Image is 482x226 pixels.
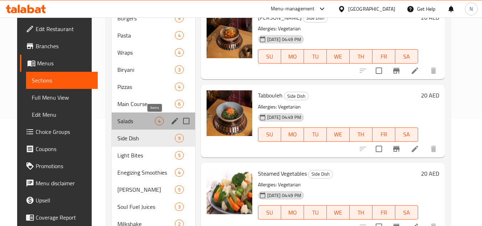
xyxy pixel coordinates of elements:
span: 4 [175,15,183,22]
div: Light Bites5 [112,147,195,164]
button: SA [395,49,418,64]
span: Biryani [117,65,174,74]
span: Wraps [117,48,174,57]
span: Coupons [36,145,92,153]
span: 5 [175,152,183,159]
button: TH [350,49,372,64]
button: SU [258,205,281,220]
div: Side Dish [284,92,309,100]
span: Choice Groups [36,127,92,136]
h6: 20 AED [421,12,439,22]
span: WE [330,129,347,140]
div: Burgers [117,14,174,22]
button: WE [327,205,350,220]
span: [DATE] 04:49 PM [264,36,304,43]
a: Edit Menu [26,106,98,123]
span: 5 [175,186,183,193]
span: Side Dish [117,134,174,142]
span: Tabbouleh [258,90,283,101]
span: Coverage Report [36,213,92,222]
span: Branches [36,42,92,50]
button: MO [281,205,304,220]
div: items [175,82,184,91]
a: Edit menu item [411,145,419,153]
span: SU [261,207,278,218]
span: MO [284,51,301,62]
span: 4 [175,169,183,176]
span: WE [330,207,347,218]
span: SA [398,129,415,140]
button: FR [372,49,395,64]
span: [PERSON_NAME] [117,185,174,194]
span: FR [375,129,392,140]
button: MO [281,49,304,64]
span: Select to update [371,141,386,156]
button: delete [425,140,442,157]
span: SU [261,51,278,62]
div: items [175,100,184,108]
button: MO [281,127,304,142]
span: 4 [155,118,163,125]
span: Enegizing Smoothies [117,168,174,177]
div: Enegizing Smoothies4 [112,164,195,181]
p: Allergies: Vegetarian [258,180,418,189]
span: Menus [37,59,92,67]
button: TU [304,49,327,64]
span: Steamed Vegetables [258,168,307,179]
div: Salads4edit [112,112,195,130]
span: Select to update [371,63,386,78]
a: Coupons [20,140,98,157]
h6: 20 AED [421,169,439,179]
button: TH [350,127,372,142]
div: items [175,185,184,194]
div: items [175,31,184,40]
span: Salads [117,117,154,125]
a: Coverage Report [20,209,98,226]
div: items [175,134,184,142]
span: 3 [175,66,183,73]
span: Pizzas [117,82,174,91]
h6: 20 AED [421,90,439,100]
a: Full Menu View [26,89,98,106]
button: SU [258,127,281,142]
span: TU [307,51,324,62]
span: 9 [175,135,183,142]
div: Soul Fuel Juices3 [112,198,195,215]
div: Main Course6 [112,95,195,112]
button: Branch-specific-item [388,140,405,157]
a: Promotions [20,157,98,175]
span: Edit Restaurant [36,25,92,33]
button: WE [327,49,350,64]
div: [GEOGRAPHIC_DATA] [348,5,395,13]
button: edit [169,116,180,126]
span: Side Dish [309,170,333,178]
span: Main Course [117,100,174,108]
button: delete [425,62,442,79]
span: 4 [175,84,183,90]
span: Pasta [117,31,174,40]
span: Side Dish [303,14,327,22]
span: Side Dish [284,92,308,100]
button: WE [327,127,350,142]
img: Harra Potato [207,12,252,58]
div: items [175,14,184,22]
a: Branches [20,37,98,55]
span: [DATE] 04:49 PM [264,192,304,199]
span: 4 [175,32,183,39]
p: Allergies: Vegetarian [258,102,418,111]
span: TH [352,129,370,140]
span: Promotions [36,162,92,170]
img: Steamed Vegetables [207,169,252,214]
span: Soul Fuel Juices [117,202,174,211]
span: FR [375,207,392,218]
span: TU [307,129,324,140]
button: FR [372,205,395,220]
span: SA [398,51,415,62]
a: Upsell [20,192,98,209]
span: MO [284,129,301,140]
span: Full Menu View [32,93,92,102]
span: Edit Menu [32,110,92,119]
